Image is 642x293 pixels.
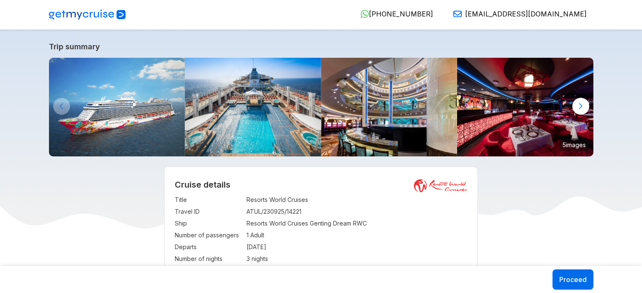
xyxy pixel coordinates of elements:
[247,206,467,218] td: ATUL/230925/14221
[354,10,433,18] a: [PHONE_NUMBER]
[447,10,587,18] a: [EMAIL_ADDRESS][DOMAIN_NAME]
[247,218,467,229] td: Resorts World Cruises Genting Dream RWC
[175,265,242,277] td: Departure Port
[457,58,593,156] img: 16.jpg
[242,194,247,206] td: :
[321,58,458,156] img: 4.jpg
[175,229,242,241] td: Number of passengers
[175,218,242,229] td: Ship
[247,253,467,265] td: 3 nights
[185,58,321,156] img: Main-Pool-800x533.jpg
[175,206,242,218] td: Travel ID
[175,253,242,265] td: Number of nights
[242,241,247,253] td: :
[49,42,593,51] a: Trip summary
[247,265,467,277] td: SIN
[175,180,467,190] h2: Cruise details
[247,194,467,206] td: Resorts World Cruises
[553,269,593,290] button: Proceed
[175,241,242,253] td: Departs
[369,10,433,18] span: [PHONE_NUMBER]
[559,138,589,151] small: 5 images
[242,218,247,229] td: :
[247,229,467,241] td: 1 Adult
[242,265,247,277] td: :
[453,10,462,18] img: Email
[242,229,247,241] td: :
[360,10,369,18] img: WhatsApp
[175,194,242,206] td: Title
[247,241,467,253] td: [DATE]
[465,10,587,18] span: [EMAIL_ADDRESS][DOMAIN_NAME]
[49,58,185,156] img: GentingDreambyResortsWorldCruises-KlookIndia.jpg
[242,253,247,265] td: :
[242,206,247,218] td: :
